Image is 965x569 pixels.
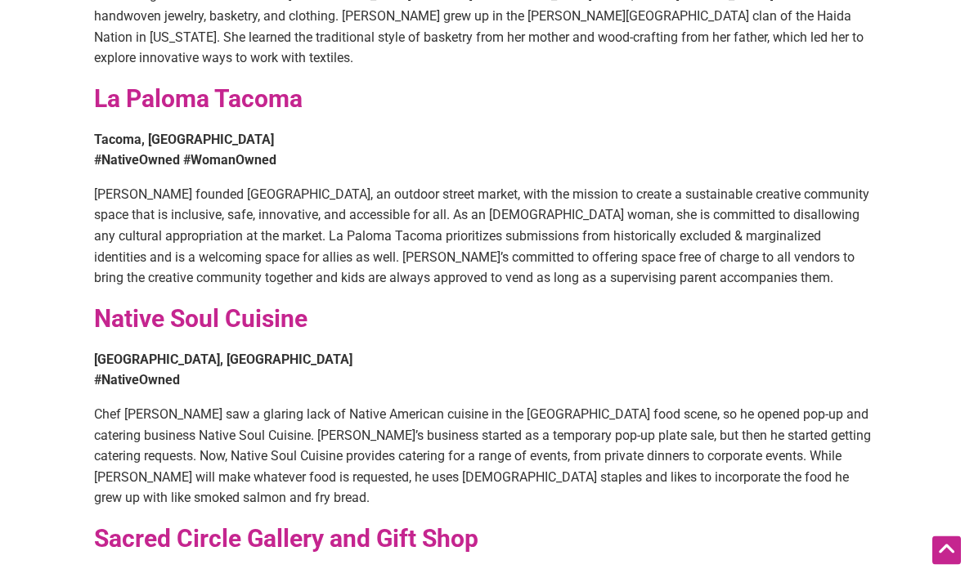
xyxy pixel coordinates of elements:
[932,536,961,565] div: Scroll Back to Top
[94,305,307,334] a: Native Soul Cuisine
[94,185,871,289] p: [PERSON_NAME] founded [GEOGRAPHIC_DATA], an outdoor street market, with the mission to create a s...
[94,132,274,148] strong: Tacoma, [GEOGRAPHIC_DATA]
[94,373,180,388] strong: #NativeOwned
[94,352,352,368] strong: [GEOGRAPHIC_DATA], [GEOGRAPHIC_DATA]
[94,153,180,168] strong: #NativeOwned
[94,85,303,114] a: La Paloma Tacoma
[183,153,276,168] strong: #WomanOwned
[94,405,871,509] p: Chef [PERSON_NAME] saw a glaring lack of Native American cuisine in the [GEOGRAPHIC_DATA] food sc...
[94,525,478,553] a: Sacred Circle Gallery and Gift Shop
